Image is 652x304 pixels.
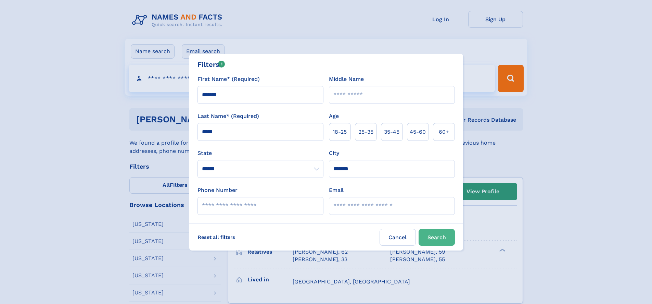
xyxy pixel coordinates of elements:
[439,128,449,136] span: 60+
[329,112,339,120] label: Age
[333,128,347,136] span: 18‑25
[410,128,426,136] span: 45‑60
[329,149,339,157] label: City
[358,128,373,136] span: 25‑35
[419,229,455,246] button: Search
[197,59,225,70] div: Filters
[380,229,416,246] label: Cancel
[197,186,238,194] label: Phone Number
[329,75,364,83] label: Middle Name
[384,128,399,136] span: 35‑45
[197,149,323,157] label: State
[197,112,259,120] label: Last Name* (Required)
[193,229,240,245] label: Reset all filters
[329,186,344,194] label: Email
[197,75,260,83] label: First Name* (Required)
